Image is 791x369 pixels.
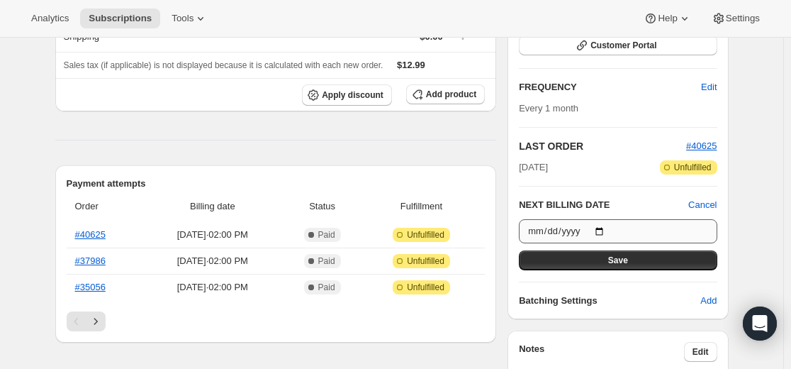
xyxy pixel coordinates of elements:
span: $0.00 [420,31,443,42]
th: Order [67,191,143,222]
span: Customer Portal [590,40,656,51]
button: Subscriptions [80,9,160,28]
span: Settings [726,13,760,24]
span: Paid [318,282,335,293]
h2: NEXT BILLING DATE [519,198,688,212]
span: [DATE] [519,160,548,175]
span: Unfulfilled [407,282,444,293]
span: Help [658,13,677,24]
h2: Payment attempts [67,177,486,191]
button: Edit [692,76,725,99]
span: $12.99 [397,60,425,70]
button: Next [86,312,106,331]
button: Settings [703,9,768,28]
h6: Batching Settings [519,294,700,308]
button: Apply discount [302,84,392,106]
span: Status [286,199,357,214]
button: Help [635,9,700,28]
button: Edit [684,342,717,362]
span: Unfulfilled [407,229,444,241]
span: Sales tax (if applicable) is not displayed because it is calculated with each new order. [64,60,383,70]
h3: Notes [519,342,684,362]
a: #37986 [75,255,106,266]
h2: FREQUENCY [519,80,701,94]
a: #40625 [686,141,717,151]
button: Save [519,250,717,270]
a: #35056 [75,282,106,292]
nav: Pagination [67,312,486,331]
span: [DATE] · 02:00 PM [147,280,278,294]
span: Every 1 month [519,103,578,114]
span: Edit [701,80,717,94]
span: Paid [318,229,335,241]
button: Tools [163,9,216,28]
a: #40625 [75,229,106,240]
span: Paid [318,255,335,267]
button: #40625 [686,139,717,153]
button: Customer Portal [519,35,717,55]
span: Apply discount [322,89,383,101]
span: [DATE] · 02:00 PM [147,228,278,242]
button: Cancel [688,198,717,212]
div: Open Intercom Messenger [743,307,777,341]
button: Add product [406,84,485,104]
span: Tools [172,13,193,24]
span: Add product [426,89,476,100]
h2: LAST ORDER [519,139,686,153]
span: [DATE] · 02:00 PM [147,254,278,268]
button: Add [692,290,725,312]
span: Unfulfilled [407,255,444,267]
span: Subscriptions [89,13,152,24]
button: Analytics [23,9,77,28]
span: Analytics [31,13,69,24]
span: Billing date [147,199,278,214]
span: Edit [692,346,709,358]
span: Save [608,255,628,266]
span: Add [700,294,717,308]
span: Fulfillment [366,199,476,214]
span: Unfulfilled [674,162,712,173]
